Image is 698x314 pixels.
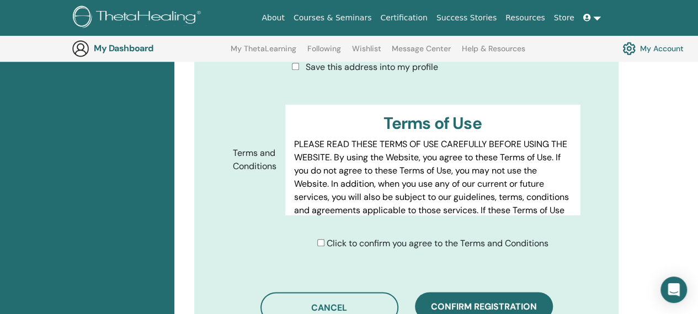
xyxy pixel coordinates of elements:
[94,43,204,53] h3: My Dashboard
[660,277,687,303] div: Open Intercom Messenger
[462,44,525,62] a: Help & Resources
[294,113,571,133] h3: Terms of Use
[392,44,451,62] a: Message Center
[225,143,285,177] label: Terms and Conditions
[622,39,636,58] img: cog.svg
[376,8,431,28] a: Certification
[431,301,537,312] span: Confirm registration
[622,39,684,58] a: My Account
[307,44,341,62] a: Following
[257,8,289,28] a: About
[352,44,381,62] a: Wishlist
[294,138,571,243] p: PLEASE READ THESE TERMS OF USE CAREFULLY BEFORE USING THE WEBSITE. By using the Website, you agre...
[311,302,347,313] span: Cancel
[289,8,376,28] a: Courses & Seminars
[550,8,579,28] a: Store
[501,8,550,28] a: Resources
[306,61,438,73] span: Save this address into my profile
[432,8,501,28] a: Success Stories
[231,44,296,62] a: My ThetaLearning
[73,6,205,30] img: logo.png
[327,237,548,249] span: Click to confirm you agree to the Terms and Conditions
[72,40,89,57] img: generic-user-icon.jpg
